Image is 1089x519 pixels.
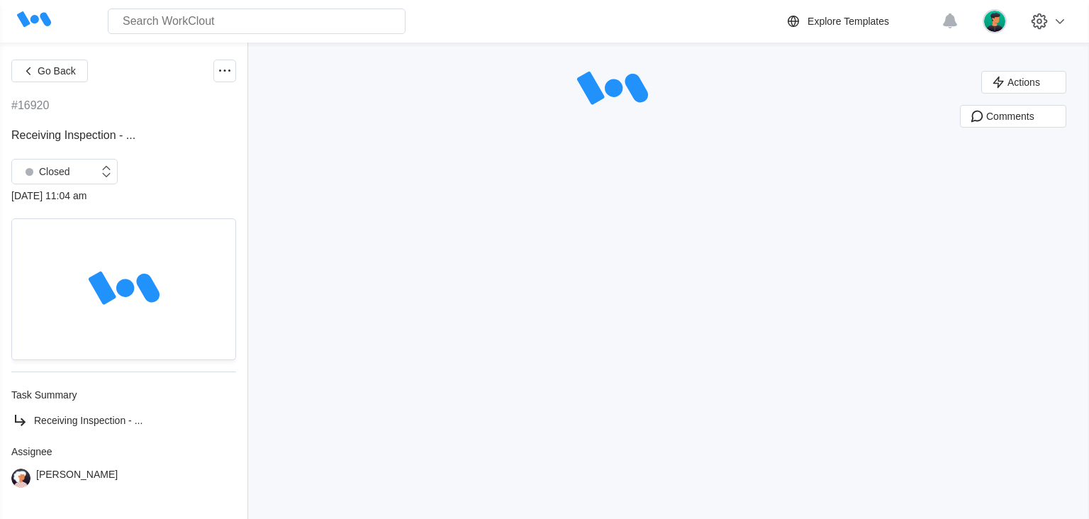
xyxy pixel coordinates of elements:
[808,16,889,27] div: Explore Templates
[11,469,30,488] img: user-4.png
[34,415,143,426] span: Receiving Inspection - ...
[11,99,49,112] div: #16920
[108,9,406,34] input: Search WorkClout
[11,190,236,201] div: [DATE] 11:04 am
[983,9,1007,33] img: user.png
[986,111,1034,121] span: Comments
[36,469,118,488] div: [PERSON_NAME]
[960,105,1066,128] button: Comments
[785,13,934,30] a: Explore Templates
[1007,77,1040,87] span: Actions
[11,446,236,457] div: Assignee
[19,162,70,182] div: Closed
[981,71,1066,94] button: Actions
[11,389,236,401] div: Task Summary
[38,66,76,76] span: Go Back
[11,412,236,429] a: Receiving Inspection - ...
[11,60,88,82] button: Go Back
[11,129,135,141] span: Receiving Inspection - ...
